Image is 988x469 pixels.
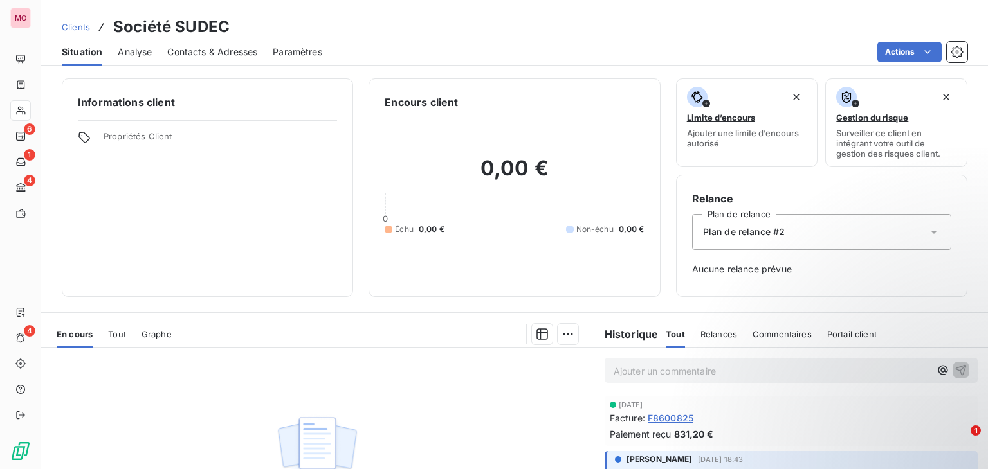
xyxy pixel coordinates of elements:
[383,213,388,224] span: 0
[877,42,942,62] button: Actions
[610,411,645,425] span: Facture :
[944,425,975,456] iframe: Intercom live chat
[610,427,672,441] span: Paiement reçu
[692,191,951,206] h6: Relance
[395,224,414,235] span: Échu
[619,401,643,409] span: [DATE]
[594,326,659,342] h6: Historique
[24,325,35,337] span: 4
[419,224,444,235] span: 0,00 €
[113,15,230,39] h3: Société SUDEC
[10,441,31,461] img: Logo LeanPay
[687,128,807,148] span: Ajouter une limite d’encours autorisé
[753,329,812,339] span: Commentaires
[576,224,614,235] span: Non-échu
[971,425,981,436] span: 1
[118,46,152,58] span: Analyse
[700,329,737,339] span: Relances
[62,21,90,33] a: Clients
[825,78,967,167] button: Gestion du risqueSurveiller ce client en intégrant votre outil de gestion des risques client.
[703,226,785,238] span: Plan de relance #2
[619,224,645,235] span: 0,00 €
[10,8,31,28] div: MO
[24,175,35,186] span: 4
[57,329,93,339] span: En cours
[687,112,755,123] span: Limite d’encours
[674,427,713,441] span: 831,20 €
[692,263,951,276] span: Aucune relance prévue
[731,344,988,434] iframe: Intercom notifications message
[167,46,257,58] span: Contacts & Adresses
[698,456,744,463] span: [DATE] 18:43
[24,123,35,135] span: 6
[104,131,337,149] span: Propriétés Client
[648,411,693,425] span: F8600825
[627,454,693,465] span: [PERSON_NAME]
[24,149,35,161] span: 1
[62,46,102,58] span: Situation
[108,329,126,339] span: Tout
[273,46,322,58] span: Paramètres
[836,128,956,159] span: Surveiller ce client en intégrant votre outil de gestion des risques client.
[836,112,908,123] span: Gestion du risque
[827,329,877,339] span: Portail client
[676,78,818,167] button: Limite d’encoursAjouter une limite d’encours autorisé
[385,94,458,110] h6: Encours client
[666,329,685,339] span: Tout
[62,22,90,32] span: Clients
[142,329,172,339] span: Graphe
[78,94,337,110] h6: Informations client
[385,155,644,194] h2: 0,00 €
